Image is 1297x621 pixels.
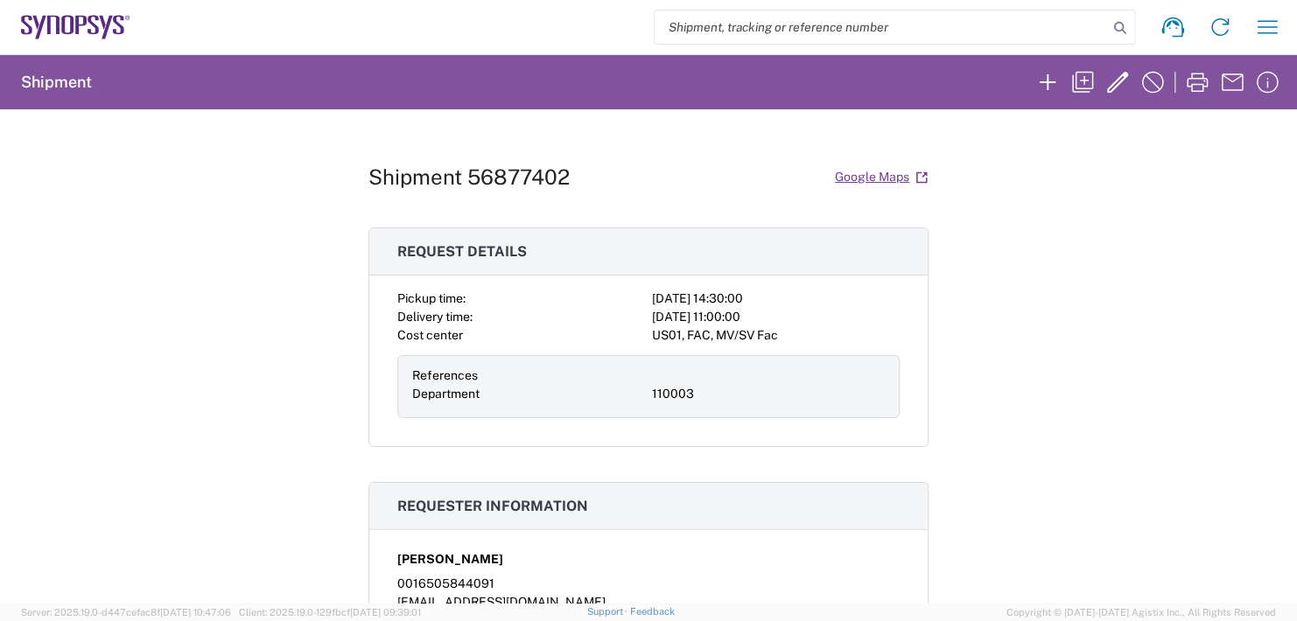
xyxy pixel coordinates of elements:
span: [DATE] 10:47:06 [160,607,231,618]
input: Shipment, tracking or reference number [655,10,1108,44]
div: [EMAIL_ADDRESS][DOMAIN_NAME] [397,593,900,611]
span: [DATE] 09:39:01 [350,607,421,618]
span: Requester information [397,498,588,514]
div: US01, FAC, MV/SV Fac [652,326,900,345]
div: 0016505844091 [397,575,900,593]
span: [PERSON_NAME] [397,550,503,569]
h2: Shipment [21,72,92,93]
a: Support [586,606,630,617]
a: Google Maps [834,162,929,192]
span: References [412,368,478,382]
span: Cost center [397,328,463,342]
h1: Shipment 56877402 [368,164,570,190]
a: Feedback [630,606,675,617]
span: Copyright © [DATE]-[DATE] Agistix Inc., All Rights Reserved [1006,604,1276,620]
span: Request details [397,243,527,260]
div: Department [412,385,645,403]
span: Server: 2025.19.0-d447cefac8f [21,607,231,618]
div: [DATE] 11:00:00 [652,308,900,326]
div: [DATE] 14:30:00 [652,290,900,308]
span: Client: 2025.19.0-129fbcf [239,607,421,618]
span: Pickup time: [397,291,466,305]
div: 110003 [652,385,885,403]
span: Delivery time: [397,310,473,324]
